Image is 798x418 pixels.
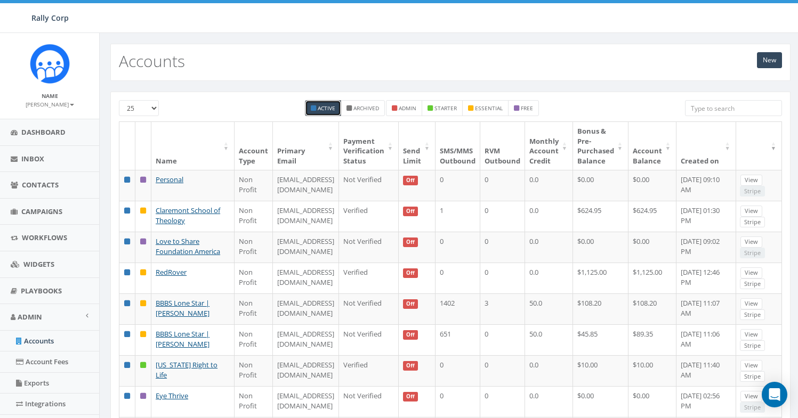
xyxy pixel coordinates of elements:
td: 50.0 [525,293,573,324]
td: 0.0 [525,263,573,293]
td: [DATE] 11:06 AM [676,324,736,355]
a: Personal [156,175,183,184]
th: Account Balance: activate to sort column ascending [628,122,676,170]
th: Bonus &amp; Pre-Purchased Balance: activate to sort column ascending [573,122,628,170]
a: Love to Share Foundation America [156,236,220,256]
span: Contacts [22,180,59,190]
td: 1402 [436,293,480,324]
a: View [740,329,762,340]
span: Off [403,268,418,278]
th: SMS/MMS Outbound [436,122,480,170]
td: Non Profit [235,201,273,232]
span: Off [403,237,418,247]
td: [DATE] 09:02 PM [676,232,736,263]
small: [PERSON_NAME] [26,101,74,108]
td: [DATE] 11:07 AM [676,293,736,324]
td: $0.00 [628,232,676,263]
td: $89.35 [628,324,676,355]
td: 651 [436,324,480,355]
td: Not Verified [339,293,399,324]
span: Off [403,361,418,371]
td: $0.00 [628,170,676,201]
td: $624.95 [573,201,628,232]
small: Active [318,104,335,112]
td: $1,125.00 [573,263,628,293]
th: Payment Verification Status : activate to sort column ascending [339,122,399,170]
th: Account Type [235,122,273,170]
a: BBBS Lone Star | [PERSON_NAME] [156,329,209,349]
span: Off [403,392,418,401]
td: 0 [480,386,525,417]
td: [EMAIL_ADDRESS][DOMAIN_NAME] [273,355,339,386]
a: View [740,391,762,402]
a: Stripe [740,309,765,321]
td: Non Profit [235,293,273,324]
small: Archived [353,104,379,112]
td: [EMAIL_ADDRESS][DOMAIN_NAME] [273,293,339,324]
a: Stripe [740,278,765,290]
a: View [740,360,762,371]
td: Not Verified [339,170,399,201]
span: Off [403,299,418,309]
td: $10.00 [573,355,628,386]
img: Icon_1.png [30,44,70,84]
td: Non Profit [235,324,273,355]
td: [EMAIL_ADDRESS][DOMAIN_NAME] [273,386,339,417]
span: Inbox [21,154,44,163]
td: 1 [436,201,480,232]
td: Verified [339,201,399,232]
td: $0.00 [573,232,628,263]
td: 0 [436,263,480,293]
td: 0 [480,232,525,263]
td: Non Profit [235,170,273,201]
td: 0.0 [525,201,573,232]
td: 0.0 [525,386,573,417]
input: Type to search [685,100,782,116]
a: [US_STATE] Right to Life [156,360,217,380]
td: Non Profit [235,386,273,417]
td: Not Verified [339,386,399,417]
a: View [740,206,762,217]
small: admin [399,104,416,112]
td: 0 [436,170,480,201]
a: RedRover [156,267,187,277]
td: Non Profit [235,263,273,293]
span: Playbooks [21,286,62,296]
td: Non Profit [235,232,273,263]
th: Primary Email : activate to sort column ascending [273,122,339,170]
span: Dashboard [21,127,66,137]
a: [PERSON_NAME] [26,99,74,109]
td: 0.0 [525,170,573,201]
td: [DATE] 01:30 PM [676,201,736,232]
td: Non Profit [235,355,273,386]
a: Claremont School of Theology [156,206,220,225]
th: Created on: activate to sort column ascending [676,122,736,170]
span: Rally Corp [31,13,69,23]
a: Eye Thrive [156,391,188,400]
td: [EMAIL_ADDRESS][DOMAIN_NAME] [273,232,339,263]
a: View [740,298,762,309]
small: free [521,104,533,112]
td: 0 [436,355,480,386]
td: 0.0 [525,232,573,263]
span: Workflows [22,233,67,242]
th: Send Limit: activate to sort column ascending [399,122,436,170]
td: [EMAIL_ADDRESS][DOMAIN_NAME] [273,201,339,232]
span: Admin [18,312,42,322]
a: View [740,267,762,278]
small: Name [42,92,58,100]
td: 0 [480,324,525,355]
span: Off [403,330,418,340]
th: Name: activate to sort column ascending [151,122,235,170]
td: [DATE] 09:10 AM [676,170,736,201]
td: 0 [480,263,525,293]
td: [EMAIL_ADDRESS][DOMAIN_NAME] [273,263,339,293]
td: Verified [339,355,399,386]
td: [DATE] 12:46 PM [676,263,736,293]
th: RVM Outbound [480,122,525,170]
td: 50.0 [525,324,573,355]
a: Stripe [740,217,765,228]
small: essential [475,104,503,112]
span: Off [403,207,418,216]
td: 3 [480,293,525,324]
